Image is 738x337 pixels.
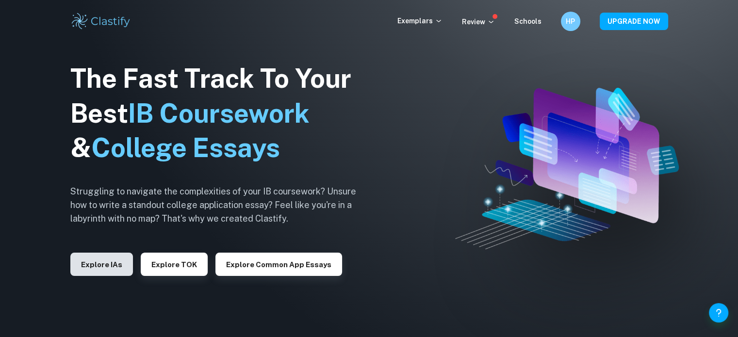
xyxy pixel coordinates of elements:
[600,13,668,30] button: UPGRADE NOW
[91,132,280,163] span: College Essays
[141,259,208,269] a: Explore TOK
[397,16,443,26] p: Exemplars
[70,12,132,31] img: Clastify logo
[70,185,371,225] h6: Struggling to navigate the complexities of your IB coursework? Unsure how to write a standout col...
[70,253,133,276] button: Explore IAs
[514,17,541,25] a: Schools
[709,303,728,322] button: Help and Feedback
[455,88,679,250] img: Clastify hero
[215,253,342,276] button: Explore Common App essays
[565,16,576,27] h6: HP
[215,259,342,269] a: Explore Common App essays
[141,253,208,276] button: Explore TOK
[70,259,133,269] a: Explore IAs
[70,61,371,166] h1: The Fast Track To Your Best &
[561,12,580,31] button: HP
[462,16,495,27] p: Review
[128,98,310,128] span: IB Coursework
